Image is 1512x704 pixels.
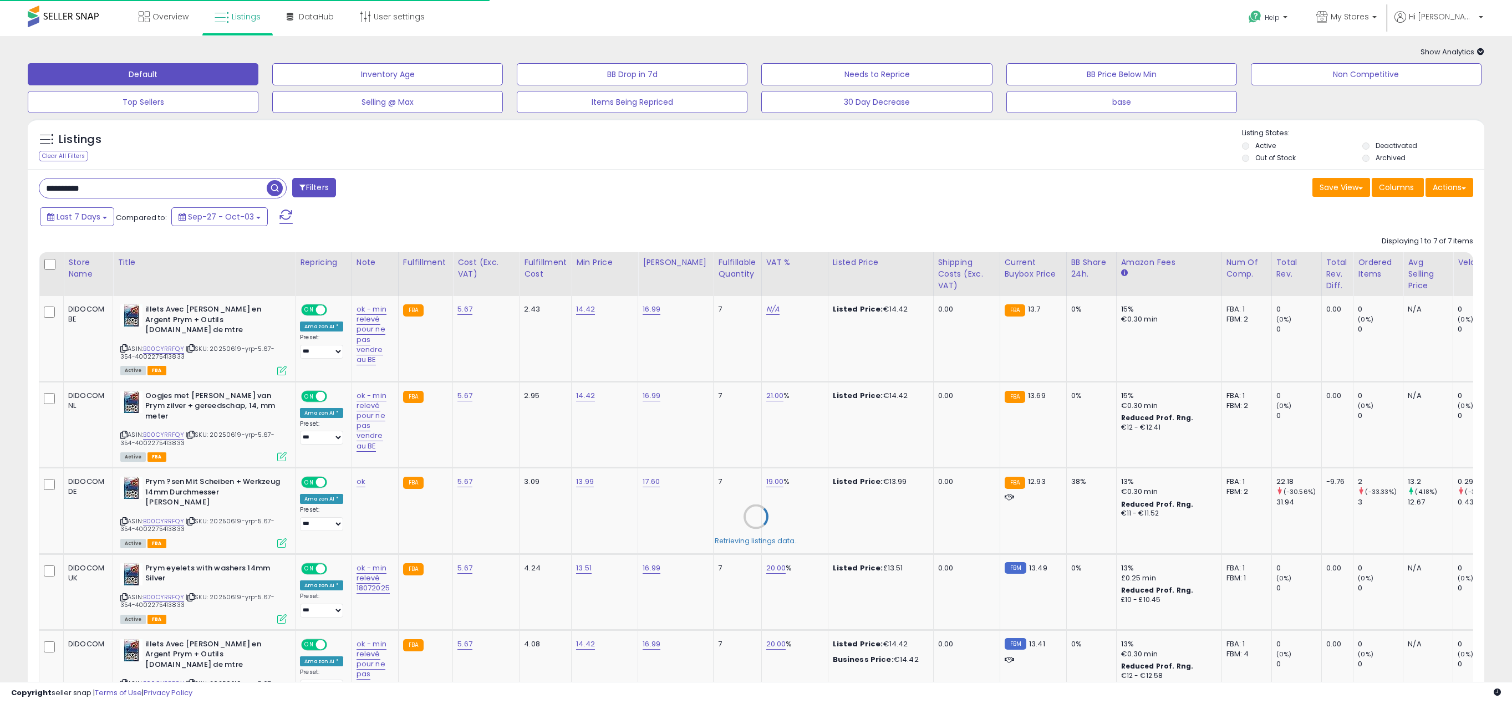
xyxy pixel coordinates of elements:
[232,11,261,22] span: Listings
[1265,13,1280,22] span: Help
[299,11,334,22] span: DataHub
[1006,91,1237,113] button: base
[1421,47,1484,57] span: Show Analytics
[761,63,992,85] button: Needs to Reprice
[1006,63,1237,85] button: BB Price Below Min
[517,63,747,85] button: BB Drop in 7d
[272,63,503,85] button: Inventory Age
[761,91,992,113] button: 30 Day Decrease
[28,91,258,113] button: Top Sellers
[1331,11,1369,22] span: My Stores
[1251,63,1482,85] button: Non Competitive
[11,687,52,698] strong: Copyright
[1409,11,1475,22] span: Hi [PERSON_NAME]
[1394,11,1483,36] a: Hi [PERSON_NAME]
[28,63,258,85] button: Default
[1248,10,1262,24] i: Get Help
[517,91,747,113] button: Items Being Repriced
[715,536,798,546] div: Retrieving listings data..
[152,11,189,22] span: Overview
[272,91,503,113] button: Selling @ Max
[11,688,192,698] div: seller snap | |
[1240,2,1299,36] a: Help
